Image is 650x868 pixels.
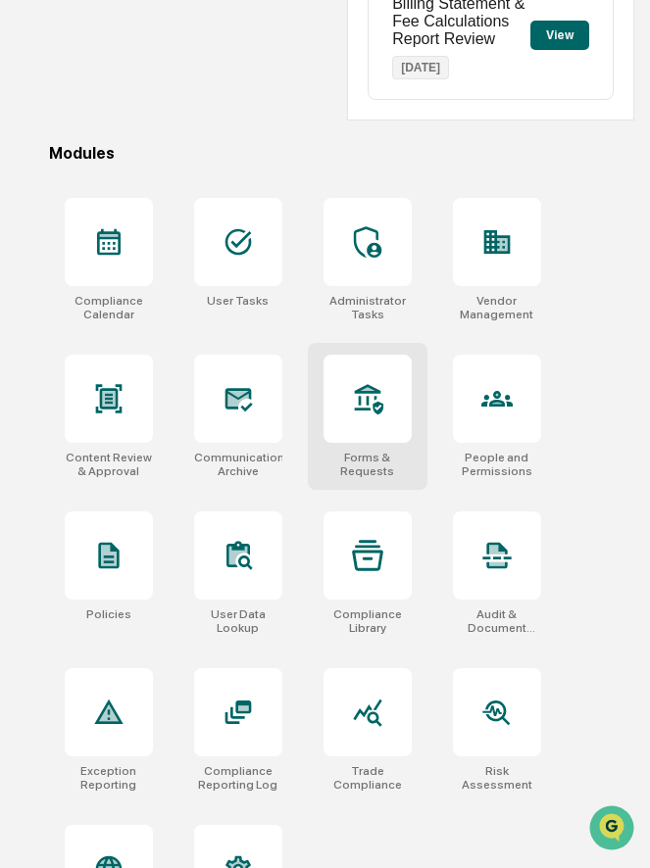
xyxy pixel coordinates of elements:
div: User Data Lookup [194,607,282,635]
a: 🗄️Attestations [134,239,251,274]
div: Communications Archive [194,451,282,478]
div: People and Permissions [453,451,541,478]
div: We're available if you need us! [67,169,248,185]
div: Content Review & Approval [65,451,153,478]
p: [DATE] [392,56,449,79]
button: Start new chat [333,156,357,179]
span: Preclearance [39,247,126,266]
div: Modules [49,144,634,163]
a: 🔎Data Lookup [12,276,131,312]
div: User Tasks [207,294,269,308]
div: Trade Compliance [324,764,412,792]
div: 🔎 [20,286,35,302]
div: Vendor Management [453,294,541,321]
div: Compliance Reporting Log [194,764,282,792]
div: Policies [86,607,131,621]
div: 🖐️ [20,249,35,265]
span: Pylon [195,332,237,347]
span: Attestations [162,247,243,266]
div: Start new chat [67,150,322,169]
p: How can we help? [20,41,357,72]
a: 🖐️Preclearance [12,239,134,274]
div: Audit & Document Logs [453,607,541,635]
div: Exception Reporting [65,764,153,792]
div: Compliance Calendar [65,294,153,321]
img: 1746055101610-c473b297-6a78-478c-a979-82029cc54cd1 [20,150,55,185]
iframe: Open customer support [587,803,640,856]
div: Risk Assessment [453,764,541,792]
span: Data Lookup [39,284,124,304]
div: Forms & Requests [324,451,412,478]
div: Compliance Library [324,607,412,635]
button: View [530,21,589,50]
div: Administrator Tasks [324,294,412,321]
div: 🗄️ [142,249,158,265]
a: Powered byPylon [138,331,237,347]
